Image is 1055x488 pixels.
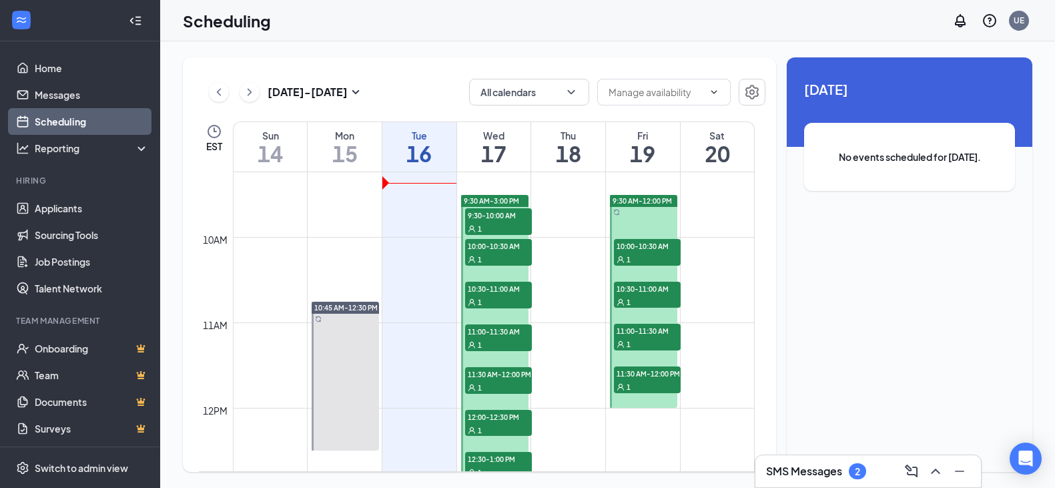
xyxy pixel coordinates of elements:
[478,340,482,350] span: 1
[949,461,970,482] button: Minimize
[478,383,482,393] span: 1
[16,175,146,186] div: Hiring
[200,403,230,418] div: 12pm
[35,335,149,362] a: OnboardingCrown
[35,248,149,275] a: Job Postings
[855,466,860,477] div: 2
[35,81,149,108] a: Messages
[606,122,680,172] a: September 19, 2025
[982,13,998,29] svg: QuestionInfo
[681,122,754,172] a: September 20, 2025
[35,461,128,475] div: Switch to admin view
[464,196,519,206] span: 9:30 AM-3:00 PM
[478,298,482,307] span: 1
[16,461,29,475] svg: Settings
[614,324,681,337] span: 11:00-11:30 AM
[606,129,680,142] div: Fri
[457,122,531,172] a: September 17, 2025
[617,383,625,391] svg: User
[234,122,307,172] a: September 14, 2025
[457,142,531,165] h1: 17
[928,463,944,479] svg: ChevronUp
[315,316,322,322] svg: Sync
[468,384,476,392] svg: User
[617,340,625,348] svg: User
[465,410,532,423] span: 12:00-12:30 PM
[709,87,719,97] svg: ChevronDown
[240,82,260,102] button: ChevronRight
[234,142,307,165] h1: 14
[925,461,946,482] button: ChevronUp
[609,85,703,99] input: Manage availability
[35,275,149,302] a: Talent Network
[465,452,532,465] span: 12:30-1:00 PM
[35,415,149,442] a: SurveysCrown
[468,298,476,306] svg: User
[16,315,146,326] div: Team Management
[308,129,382,142] div: Mon
[348,84,364,100] svg: SmallChevronDown
[606,142,680,165] h1: 19
[904,463,920,479] svg: ComposeMessage
[465,324,532,338] span: 11:00-11:30 AM
[478,468,482,477] span: 1
[617,256,625,264] svg: User
[627,298,631,307] span: 1
[183,9,271,32] h1: Scheduling
[129,14,142,27] svg: Collapse
[382,129,456,142] div: Tue
[382,142,456,165] h1: 16
[308,122,382,172] a: September 15, 2025
[478,426,482,435] span: 1
[617,298,625,306] svg: User
[531,142,605,165] h1: 18
[35,142,149,155] div: Reporting
[212,84,226,100] svg: ChevronLeft
[565,85,578,99] svg: ChevronDown
[614,239,681,252] span: 10:00-10:30 AM
[206,140,222,153] span: EST
[234,129,307,142] div: Sun
[35,195,149,222] a: Applicants
[457,129,531,142] div: Wed
[613,209,620,216] svg: Sync
[468,256,476,264] svg: User
[465,208,532,222] span: 9:30-10:00 AM
[614,367,681,380] span: 11:30 AM-12:00 PM
[952,13,968,29] svg: Notifications
[468,225,476,233] svg: User
[613,196,672,206] span: 9:30 AM-12:00 PM
[468,341,476,349] svg: User
[681,142,754,165] h1: 20
[35,362,149,389] a: TeamCrown
[804,79,1015,99] span: [DATE]
[35,55,149,81] a: Home
[744,84,760,100] svg: Settings
[478,255,482,264] span: 1
[766,464,842,479] h3: SMS Messages
[465,367,532,381] span: 11:30 AM-12:00 PM
[35,222,149,248] a: Sourcing Tools
[243,84,256,100] svg: ChevronRight
[468,427,476,435] svg: User
[614,282,681,295] span: 10:30-11:00 AM
[901,461,922,482] button: ComposeMessage
[468,469,476,477] svg: User
[268,85,348,99] h3: [DATE] - [DATE]
[15,13,28,27] svg: WorkstreamLogo
[478,224,482,234] span: 1
[35,108,149,135] a: Scheduling
[382,122,456,172] a: September 16, 2025
[465,239,532,252] span: 10:00-10:30 AM
[314,303,378,312] span: 10:45 AM-12:30 PM
[952,463,968,479] svg: Minimize
[627,383,631,392] span: 1
[1014,15,1024,26] div: UE
[627,255,631,264] span: 1
[209,82,229,102] button: ChevronLeft
[627,340,631,349] span: 1
[739,79,765,105] button: Settings
[35,389,149,415] a: DocumentsCrown
[308,142,382,165] h1: 15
